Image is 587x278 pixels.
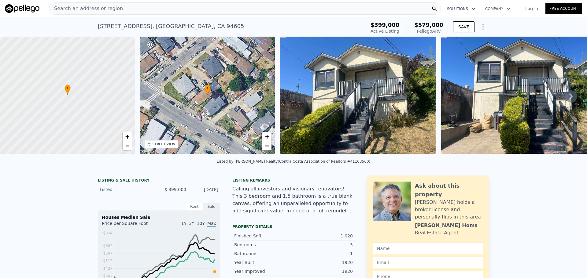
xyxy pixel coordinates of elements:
span: 3Y [189,221,194,226]
div: Finished Sqft [234,233,293,239]
div: Listed by [PERSON_NAME] Realty (Contra Costa Association of Realtors #41103560) [217,159,370,164]
span: + [125,133,129,140]
a: Log In [518,5,545,12]
tspan: $512 [103,259,113,263]
a: Zoom out [262,141,271,150]
div: Bedrooms [234,242,293,248]
img: Sale: 166949373 Parcel: 35608364 [280,37,436,154]
span: $399,000 [371,22,400,28]
span: • [205,85,211,91]
div: Listing remarks [232,178,355,183]
div: Ask about this property [415,182,483,199]
div: Pellego ARV [414,28,443,34]
button: Solutions [442,3,480,14]
a: Zoom in [123,132,132,141]
button: Show Options [477,21,489,33]
tspan: $682 [103,244,113,248]
input: Name [373,243,483,254]
div: Sale [203,203,220,211]
div: Year Improved [234,268,293,274]
span: + [265,133,269,140]
span: 1Y [181,221,186,226]
button: SAVE [453,21,474,32]
div: Rent [186,203,203,211]
tspan: $824 [103,231,113,235]
div: Year Built [234,259,293,265]
div: • [65,85,71,95]
a: Zoom in [262,132,271,141]
div: 3 [293,242,353,248]
div: 1 [293,251,353,257]
div: Property details [232,224,355,229]
span: $ 399,000 [164,187,186,192]
tspan: $597 [103,251,113,255]
a: Free Account [545,3,582,14]
div: Real Estate Agent [415,229,459,236]
span: − [125,142,129,150]
div: [STREET_ADDRESS] , [GEOGRAPHIC_DATA] , CA 94605 [98,22,244,31]
div: [DATE] [191,186,218,193]
div: Price per Square Foot [102,220,159,230]
span: Search an address or region [49,5,123,12]
div: 1920 [293,268,353,274]
img: Pellego [5,4,39,13]
div: Bathrooms [234,251,293,257]
div: Listed [100,186,154,193]
a: Zoom out [123,141,132,150]
div: Houses Median Sale [102,214,216,220]
div: [PERSON_NAME] Homs [415,222,478,229]
span: • [65,85,71,91]
input: Email [373,257,483,268]
div: • [205,85,211,95]
tspan: $427 [103,266,113,271]
span: 10Y [197,221,205,226]
button: Company [480,3,515,14]
span: Active Listing [371,29,399,34]
div: STREET VIEW [153,142,175,146]
div: Calling all investors and visionary renovators! This 3 bedroom and 1.5 bathroom is a true blank c... [232,185,355,215]
div: 1,020 [293,233,353,239]
span: Max [207,221,216,227]
div: LISTING & SALE HISTORY [98,178,220,184]
span: − [265,142,269,150]
div: 1920 [293,259,353,265]
div: [PERSON_NAME] holds a broker license and personally flips in this area [415,199,483,221]
span: $579,000 [414,22,443,28]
